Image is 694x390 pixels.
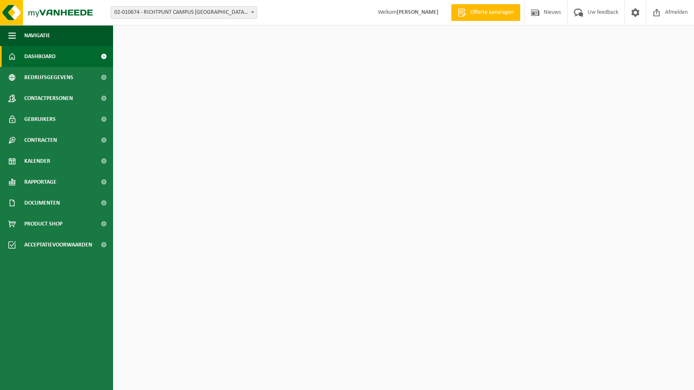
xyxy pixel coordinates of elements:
[397,9,439,15] strong: [PERSON_NAME]
[111,7,257,18] span: 02-010674 - RICHTPUNT CAMPUS ZOTTEGEM - ZOTTEGEM
[24,67,73,88] span: Bedrijfsgegevens
[24,234,92,255] span: Acceptatievoorwaarden
[24,151,50,172] span: Kalender
[468,8,516,17] span: Offerte aanvragen
[24,88,73,109] span: Contactpersonen
[24,130,57,151] span: Contracten
[111,6,257,19] span: 02-010674 - RICHTPUNT CAMPUS ZOTTEGEM - ZOTTEGEM
[4,372,140,390] iframe: chat widget
[24,192,60,213] span: Documenten
[451,4,520,21] a: Offerte aanvragen
[24,172,57,192] span: Rapportage
[24,46,56,67] span: Dashboard
[24,109,56,130] span: Gebruikers
[24,213,62,234] span: Product Shop
[24,25,50,46] span: Navigatie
